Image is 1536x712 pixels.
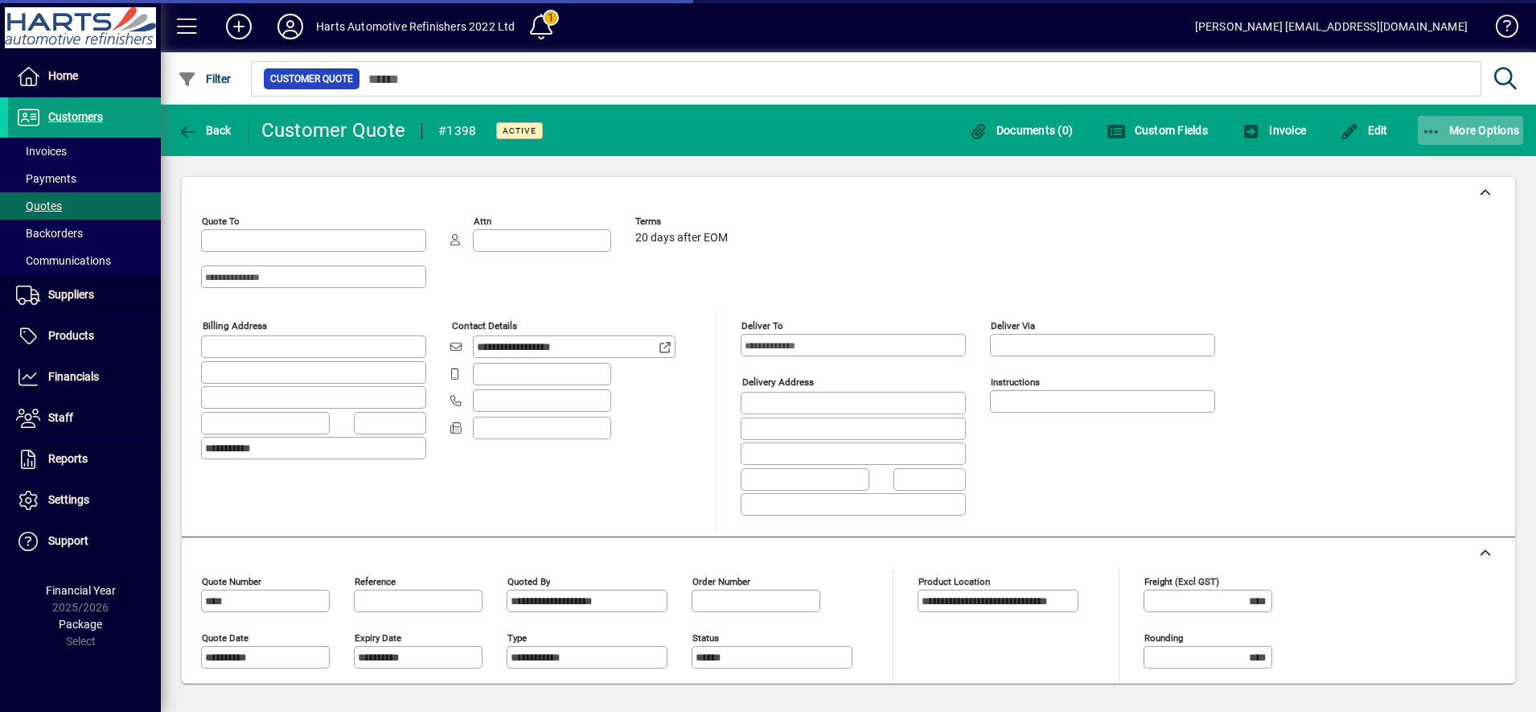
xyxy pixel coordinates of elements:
[503,126,536,136] span: Active
[8,165,161,192] a: Payments
[507,632,527,643] mat-label: Type
[265,12,316,41] button: Profile
[1340,124,1388,137] span: Edit
[1144,575,1219,586] mat-label: Freight (excl GST)
[635,216,732,227] span: Terms
[507,575,550,586] mat-label: Quoted by
[8,192,161,220] a: Quotes
[48,288,94,301] span: Suppliers
[174,116,236,145] button: Back
[48,411,73,424] span: Staff
[438,118,476,144] div: #1398
[918,575,990,586] mat-label: Product location
[741,320,783,331] mat-label: Deliver To
[8,439,161,479] a: Reports
[178,124,232,137] span: Back
[316,14,515,39] div: Harts Automotive Refinishers 2022 Ltd
[8,56,161,97] a: Home
[48,370,99,383] span: Financials
[174,64,236,93] button: Filter
[8,316,161,356] a: Products
[1107,124,1208,137] span: Custom Fields
[270,71,353,87] span: Customer Quote
[46,584,116,597] span: Financial Year
[48,69,78,82] span: Home
[355,632,401,643] mat-label: Expiry date
[8,220,161,247] a: Backorders
[355,575,396,586] mat-label: Reference
[16,145,67,158] span: Invoices
[202,632,248,643] mat-label: Quote date
[692,575,750,586] mat-label: Order number
[968,124,1073,137] span: Documents (0)
[48,110,103,123] span: Customers
[8,247,161,274] a: Communications
[202,575,261,586] mat-label: Quote number
[1484,3,1516,56] a: Knowledge Base
[8,275,161,315] a: Suppliers
[261,117,406,143] div: Customer Quote
[48,534,88,547] span: Support
[8,521,161,562] a: Support
[8,480,161,521] a: Settings
[991,320,1035,331] mat-label: Deliver via
[1195,14,1468,39] div: [PERSON_NAME] [EMAIL_ADDRESS][DOMAIN_NAME]
[8,357,161,397] a: Financials
[635,232,728,245] span: 20 days after EOM
[1144,632,1183,643] mat-label: Rounding
[1422,124,1520,137] span: More Options
[16,227,83,240] span: Backorders
[178,72,232,85] span: Filter
[964,116,1077,145] button: Documents (0)
[991,377,1040,388] mat-label: Instructions
[59,618,102,631] span: Package
[692,632,719,643] mat-label: Status
[16,172,76,185] span: Payments
[48,329,94,342] span: Products
[474,216,491,227] mat-label: Attn
[1238,116,1310,145] button: Invoice
[1418,116,1524,145] button: More Options
[8,138,161,165] a: Invoices
[1336,116,1392,145] button: Edit
[48,493,89,506] span: Settings
[1103,116,1212,145] button: Custom Fields
[48,452,88,465] span: Reports
[202,216,240,227] mat-label: Quote To
[8,398,161,438] a: Staff
[16,254,111,267] span: Communications
[1242,124,1306,137] span: Invoice
[213,12,265,41] button: Add
[161,116,249,145] app-page-header-button: Back
[16,200,62,212] span: Quotes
